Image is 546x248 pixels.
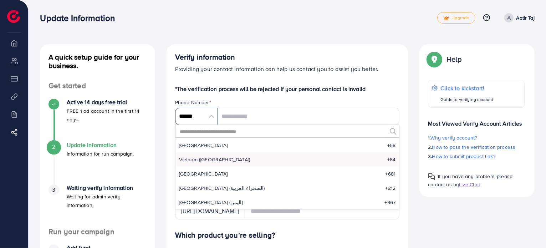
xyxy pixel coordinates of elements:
[40,184,155,227] li: Waiting verify information
[67,142,134,148] h4: Update Information
[175,99,211,106] label: Phone Number
[175,85,400,93] p: *The verification process will be rejected if your personal contact is invalid
[440,84,493,92] p: Click to kickstart!
[67,184,147,191] h4: Waiting verify information
[175,53,400,62] h4: Verify information
[443,16,449,21] img: tick
[428,152,525,161] p: 3.
[67,99,147,106] h4: Active 14 days free trial
[386,170,396,177] span: +681
[179,156,250,163] span: Vietnam ([GEOGRAPHIC_DATA])
[179,142,228,149] span: [GEOGRAPHIC_DATA]
[67,150,134,158] p: Information for run campaign.
[387,142,396,149] span: +58
[428,173,512,188] span: If you have any problem, please contact us by
[386,184,396,192] span: +212
[431,134,477,141] span: Why verify account?
[40,13,121,23] h3: Update Information
[52,186,55,194] span: 3
[428,173,435,180] img: Popup guide
[516,14,535,22] p: Aatir Taj
[428,53,441,66] img: Popup guide
[387,156,396,163] span: +84
[501,13,535,22] a: Aatir Taj
[52,143,55,151] span: 2
[40,99,155,142] li: Active 14 days free trial
[175,65,400,73] p: Providing your contact information can help us contact you to assist you better.
[516,216,541,243] iframe: Chat
[175,202,245,219] div: [URL][DOMAIN_NAME]
[67,192,147,209] p: Waiting for admin verify information.
[432,143,516,151] span: How to pass the verification process
[40,81,155,90] h4: Get started
[40,227,155,236] h4: Run your campaign
[447,55,461,64] p: Help
[7,10,20,23] img: logo
[179,170,228,177] span: [GEOGRAPHIC_DATA]
[437,12,475,24] a: tickUpgrade
[385,199,396,206] span: +967
[432,153,495,160] span: How to submit product link?
[67,107,147,124] p: FREE 1 ad account in the first 14 days.
[179,184,265,192] span: [GEOGRAPHIC_DATA] (‫الصحراء الغربية‬‎)
[40,53,155,70] h4: A quick setup guide for your business.
[428,133,525,142] p: 1.
[428,143,525,151] p: 2.
[440,95,493,104] p: Guide to verifying account
[443,15,469,21] span: Upgrade
[179,199,243,206] span: [GEOGRAPHIC_DATA] (‫اليمن‬‎)
[459,181,480,188] span: Live Chat
[175,231,400,240] h4: Which product you’re selling?
[40,142,155,184] li: Update Information
[428,113,525,128] p: Most Viewed Verify Account Articles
